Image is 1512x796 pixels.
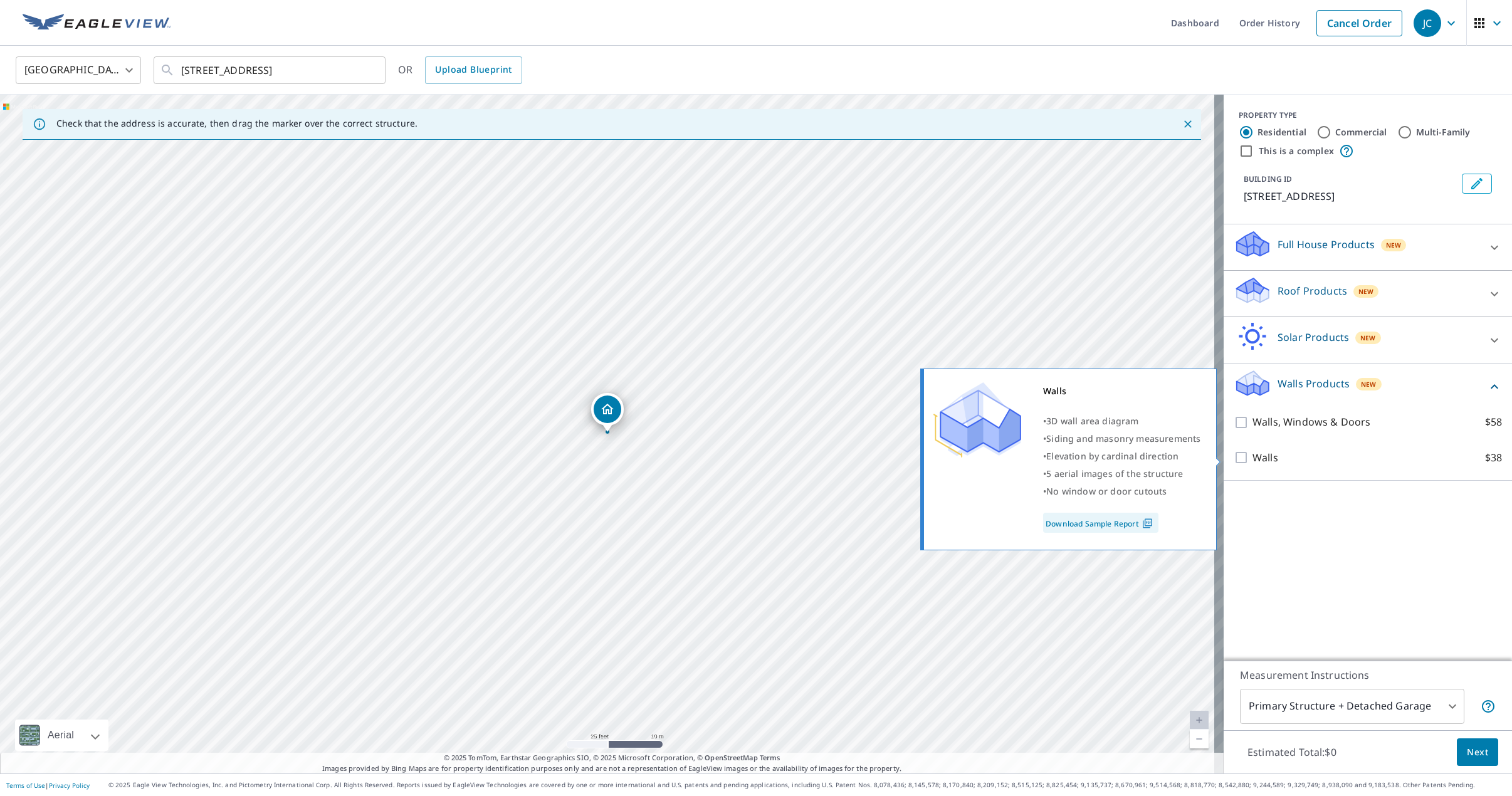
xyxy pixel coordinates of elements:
[705,753,757,762] a: OpenStreetMap
[49,781,90,790] a: Privacy Policy
[1457,738,1498,767] button: Next
[1139,518,1156,529] img: Pdf Icon
[1414,9,1441,37] div: JC
[1190,730,1209,748] a: Current Level 20, Zoom Out
[1190,711,1209,730] a: Current Level 20, Zoom In Disabled
[1046,415,1138,427] span: 3D wall area diagram
[1252,414,1370,430] p: Walls, Windows & Doors
[435,62,512,78] span: Upload Blueprint
[1259,145,1334,157] label: This is a complex
[15,720,108,751] div: Aerial
[1046,485,1167,497] span: No window or door cutouts
[1485,450,1502,466] p: $38
[1361,379,1377,389] span: New
[444,753,780,763] span: © 2025 TomTom, Earthstar Geographics SIO, © 2025 Microsoft Corporation, ©
[16,53,141,88] div: [GEOGRAPHIC_DATA]
[1257,126,1306,139] label: Residential
[1485,414,1502,430] p: $58
[1335,126,1387,139] label: Commercial
[108,780,1506,790] p: © 2025 Eagle View Technologies, Inc. and Pictometry International Corp. All Rights Reserved. Repo...
[1481,699,1496,714] span: Your report will include the primary structure and a detached garage if one exists.
[6,781,45,790] a: Terms of Use
[1043,412,1200,430] div: •
[56,118,417,129] p: Check that the address is accurate, then drag the marker over the correct structure.
[1043,513,1158,533] a: Download Sample Report
[933,382,1021,458] img: Premium
[1239,110,1497,121] div: PROPERTY TYPE
[1244,174,1292,184] p: BUILDING ID
[425,56,522,84] a: Upload Blueprint
[1462,174,1492,194] button: Edit building 1
[1043,448,1200,465] div: •
[1240,689,1464,724] div: Primary Structure + Detached Garage
[1046,450,1179,462] span: Elevation by cardinal direction
[398,56,522,84] div: OR
[1316,10,1402,36] a: Cancel Order
[1386,240,1402,250] span: New
[181,53,360,88] input: Search by address or latitude-longitude
[23,14,171,33] img: EV Logo
[760,753,780,762] a: Terms
[591,393,624,432] div: Dropped pin, building 1, Residential property, 5334 Rawhide Ct Cincinnati, OH 45238
[1358,286,1374,296] span: New
[44,720,78,751] div: Aerial
[1234,322,1502,358] div: Solar ProductsNew
[1234,369,1502,404] div: Walls ProductsNew
[1252,450,1278,466] p: Walls
[1278,237,1375,252] p: Full House Products
[1237,738,1347,766] p: Estimated Total: $0
[1278,376,1350,391] p: Walls Products
[1240,668,1496,683] p: Measurement Instructions
[1043,382,1200,400] div: Walls
[1278,283,1347,298] p: Roof Products
[1046,468,1183,479] span: 5 aerial images of the structure
[1360,333,1376,343] span: New
[1234,229,1502,265] div: Full House ProductsNew
[1043,483,1200,500] div: •
[1180,116,1196,132] button: Close
[1244,189,1457,204] p: [STREET_ADDRESS]
[6,782,90,789] p: |
[1467,745,1488,760] span: Next
[1043,465,1200,483] div: •
[1234,276,1502,312] div: Roof ProductsNew
[1416,126,1471,139] label: Multi-Family
[1046,432,1200,444] span: Siding and masonry measurements
[1278,330,1349,345] p: Solar Products
[1043,430,1200,448] div: •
